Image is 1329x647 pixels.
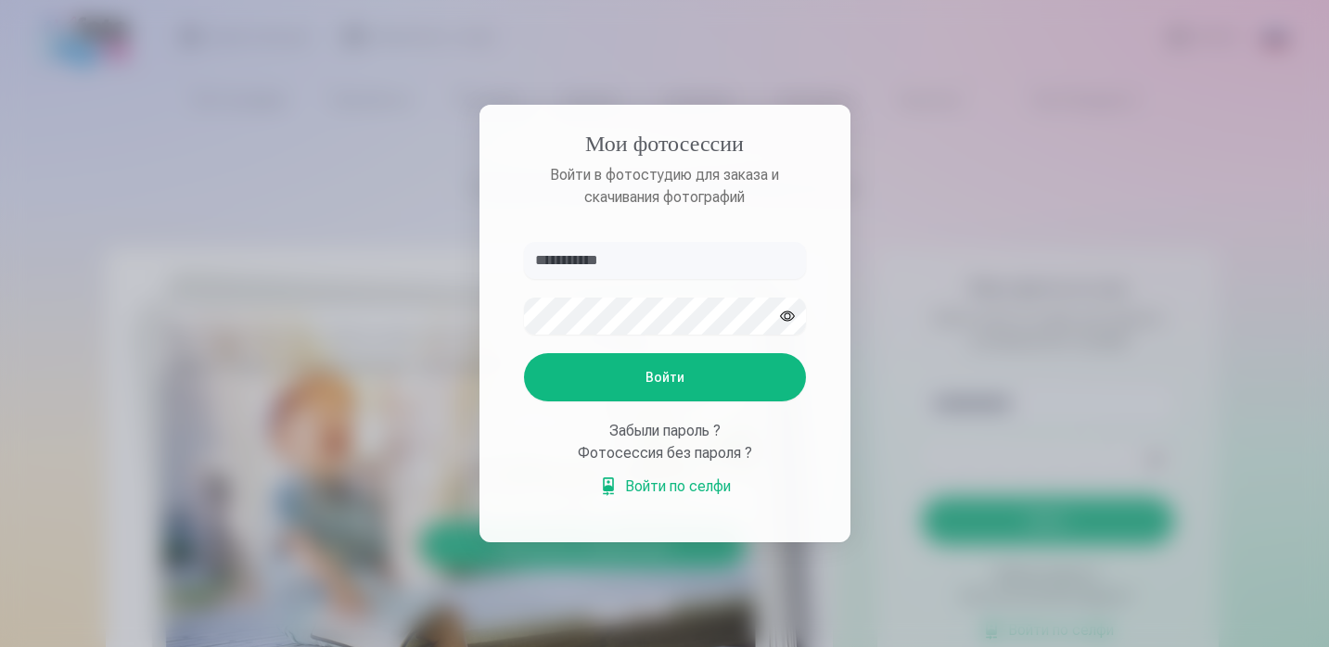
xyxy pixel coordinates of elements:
div: Забыли пароль ? [524,420,806,442]
button: Войти [524,353,806,401]
a: Войти по селфи [599,476,731,498]
div: Фотосессия без пароля ? [524,442,806,464]
h4: Мои фотосессии [505,131,824,164]
p: Войти в фотостудию для заказа и скачивания фотографий [505,164,824,209]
